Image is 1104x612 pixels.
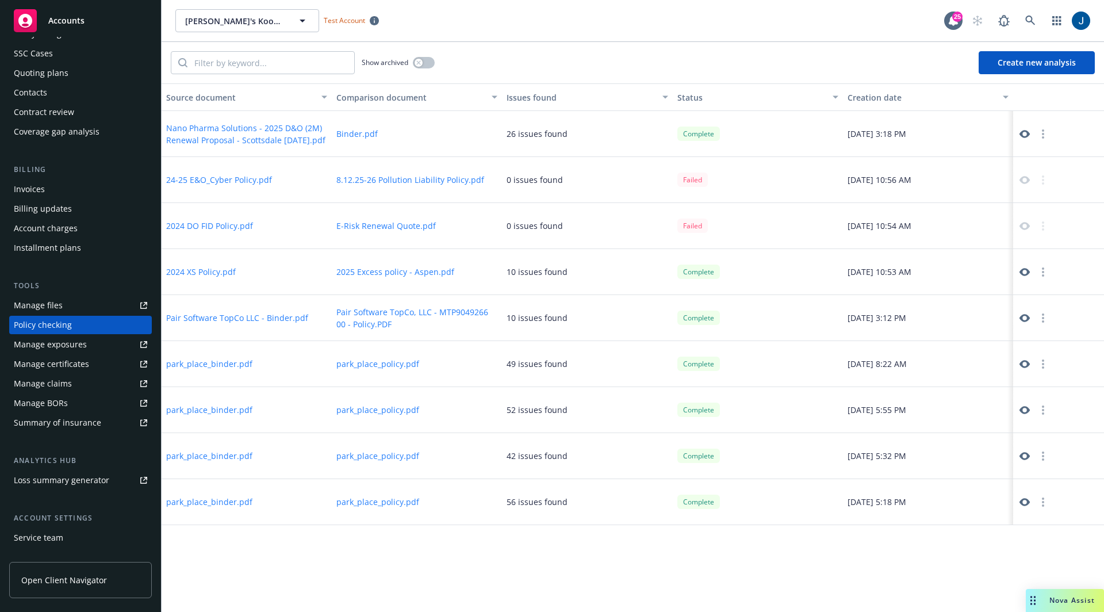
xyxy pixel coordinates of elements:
a: Policy checking [9,316,152,334]
div: Account charges [14,219,78,238]
div: Service team [14,529,63,547]
div: [DATE] 3:12 PM [843,295,1013,341]
a: Manage BORs [9,394,152,412]
div: Failed [677,173,708,187]
button: 8.12.25-26 Pollution Liability Policy.pdf [336,174,484,186]
div: Comparison document [336,91,485,104]
button: [PERSON_NAME]'s Kookies [175,9,319,32]
div: Manage files [14,296,63,315]
button: park_place_binder.pdf [166,450,252,462]
div: Complete [677,357,720,371]
div: Complete [677,449,720,463]
span: Open Client Navigator [21,574,107,586]
div: Invoices [14,180,45,198]
span: Test Account [324,16,365,25]
span: Accounts [48,16,85,25]
button: Status [673,83,843,111]
a: Start snowing [966,9,989,32]
div: [DATE] 10:56 AM [843,157,1013,203]
a: Accounts [9,5,152,37]
div: Analytics hub [9,455,152,466]
div: Account settings [9,512,152,524]
span: [PERSON_NAME]'s Kookies [185,15,285,27]
button: park_place_binder.pdf [166,358,252,370]
button: park_place_policy.pdf [336,496,419,508]
div: Quoting plans [14,64,68,82]
div: Failed [677,219,708,233]
a: Report a Bug [992,9,1015,32]
div: Installment plans [14,239,81,257]
div: Billing updates [14,200,72,218]
div: 10 issues found [507,266,568,278]
button: park_place_binder.pdf [166,496,252,508]
button: Comparison document [332,83,502,111]
a: Installment plans [9,239,152,257]
button: Binder.pdf [336,128,378,140]
a: Contacts [9,83,152,102]
button: E-Risk Renewal Quote.pdf [336,220,436,232]
div: Source document [166,91,315,104]
a: Service team [9,529,152,547]
div: [DATE] 8:22 AM [843,341,1013,387]
button: Source document [162,83,332,111]
a: Sales relationships [9,548,152,567]
div: 0 issues found [507,220,563,232]
div: [DATE] 10:53 AM [843,249,1013,295]
div: 10 issues found [507,312,568,324]
div: 42 issues found [507,450,568,462]
div: 52 issues found [507,404,568,416]
a: Summary of insurance [9,414,152,432]
button: park_place_binder.pdf [166,404,252,416]
div: 49 issues found [507,358,568,370]
button: Create new analysis [979,51,1095,74]
button: park_place_policy.pdf [336,358,419,370]
div: 56 issues found [507,496,568,508]
div: Drag to move [1026,589,1040,612]
button: 2025 Excess policy - Aspen.pdf [336,266,454,278]
button: 2024 XS Policy.pdf [166,266,236,278]
div: Loss summary generator [14,471,109,489]
div: Contract review [14,103,74,121]
div: Complete [677,311,720,325]
a: Billing updates [9,200,152,218]
div: Complete [677,495,720,509]
button: 2024 DO FID Policy.pdf [166,220,253,232]
div: [DATE] 10:54 AM [843,203,1013,249]
div: Complete [677,127,720,141]
a: Manage exposures [9,335,152,354]
button: 24-25 E&O_Cyber Policy.pdf [166,174,272,186]
input: Filter by keyword... [187,52,354,74]
a: Quoting plans [9,64,152,82]
div: 25 [952,12,963,22]
div: Manage BORs [14,394,68,412]
div: Status [677,91,826,104]
div: Coverage gap analysis [14,123,99,141]
div: 0 issues found [507,174,563,186]
button: Creation date [843,83,1013,111]
button: Nova Assist [1026,589,1104,612]
div: Manage claims [14,374,72,393]
img: photo [1072,12,1090,30]
button: Pair Software TopCo LLC - Binder.pdf [166,312,308,324]
a: Coverage gap analysis [9,123,152,141]
div: Tools [9,280,152,292]
div: [DATE] 3:18 PM [843,111,1013,157]
div: Policy checking [14,316,72,334]
svg: Search [178,58,187,67]
div: [DATE] 5:32 PM [843,433,1013,479]
div: [DATE] 5:55 PM [843,387,1013,433]
a: Account charges [9,219,152,238]
button: Nano Pharma Solutions - 2025 D&O (2M) Renewal Proposal - Scottsdale [DATE].pdf [166,122,327,146]
span: Nova Assist [1049,595,1095,605]
span: Test Account [319,14,384,26]
button: park_place_policy.pdf [336,404,419,416]
div: Creation date [848,91,996,104]
div: Complete [677,403,720,417]
a: Manage files [9,296,152,315]
button: Pair Software TopCo, LLC - MTP9049266 00 - Policy.PDF [336,306,497,330]
div: Sales relationships [14,548,87,567]
div: Manage exposures [14,335,87,354]
div: SSC Cases [14,44,53,63]
div: Contacts [14,83,47,102]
